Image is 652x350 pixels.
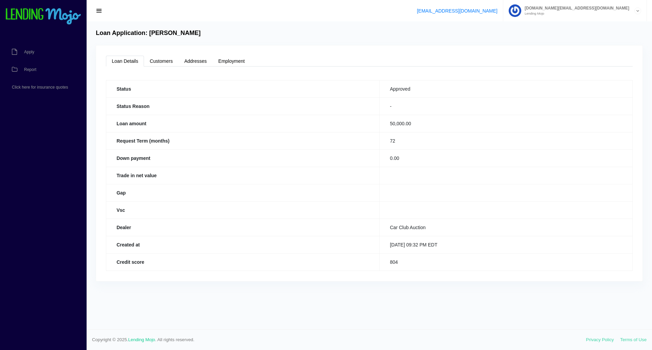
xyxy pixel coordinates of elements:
th: Loan amount [106,115,380,132]
a: Privacy Policy [586,337,614,342]
th: Gap [106,184,380,201]
td: 804 [380,253,633,271]
td: [DATE] 09:32 PM EDT [380,236,633,253]
td: Approved [380,80,633,97]
h4: Loan Application: [PERSON_NAME] [96,30,201,37]
a: [EMAIL_ADDRESS][DOMAIN_NAME] [417,8,497,14]
a: Customers [144,56,179,67]
span: Report [24,68,36,72]
th: Created at [106,236,380,253]
span: Copyright © 2025. . All rights reserved. [92,336,586,343]
th: Dealer [106,219,380,236]
small: Lending Mojo [521,12,629,15]
th: Trade in net value [106,167,380,184]
a: Terms of Use [620,337,647,342]
th: Request Term (months) [106,132,380,149]
a: Addresses [179,56,213,67]
a: Lending Mojo [128,337,155,342]
td: Car Club Auction [380,219,633,236]
th: Status [106,80,380,97]
a: Loan Details [106,56,144,67]
th: Down payment [106,149,380,167]
img: logo-small.png [5,8,81,25]
td: 0.00 [380,149,633,167]
span: Apply [24,50,34,54]
td: - [380,97,633,115]
th: Vsc [106,201,380,219]
img: Profile image [509,4,521,17]
a: Employment [213,56,251,67]
th: Status Reason [106,97,380,115]
span: [DOMAIN_NAME][EMAIL_ADDRESS][DOMAIN_NAME] [521,6,629,10]
th: Credit score [106,253,380,271]
td: 72 [380,132,633,149]
td: 50,000.00 [380,115,633,132]
span: Click here for insurance quotes [12,85,68,89]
